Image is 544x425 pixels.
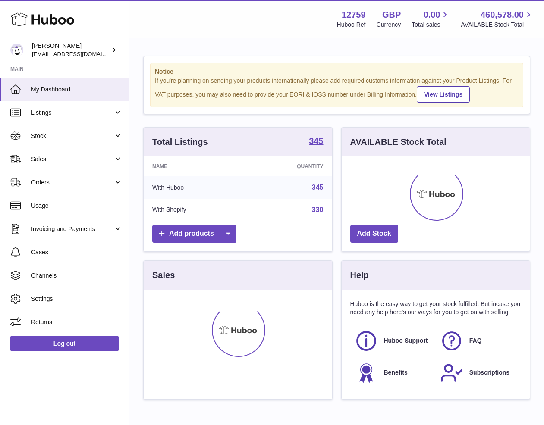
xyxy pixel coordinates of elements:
p: Huboo is the easy way to get your stock fulfilled. But incase you need any help here's our ways f... [350,300,522,316]
span: Channels [31,272,123,280]
h3: Total Listings [152,136,208,148]
td: With Huboo [144,176,245,199]
th: Quantity [245,156,332,176]
td: With Shopify [144,199,245,221]
span: Stock [31,132,113,140]
span: Usage [31,202,123,210]
img: sofiapanwar@unndr.com [10,44,23,56]
span: 460,578.00 [481,9,524,21]
a: 460,578.00 AVAILABLE Stock Total [461,9,534,29]
span: 0.00 [424,9,440,21]
h3: Help [350,269,369,281]
strong: GBP [382,9,401,21]
a: Add products [152,225,236,243]
a: View Listings [417,86,470,103]
div: If you're planning on sending your products internationally please add required customs informati... [155,77,519,103]
div: Currency [377,21,401,29]
span: [EMAIL_ADDRESS][DOMAIN_NAME] [32,50,127,57]
span: Benefits [384,369,408,377]
span: Cases [31,248,123,256]
a: Subscriptions [440,361,517,384]
a: 345 [312,184,324,191]
span: Total sales [412,21,450,29]
span: Sales [31,155,113,163]
span: Huboo Support [384,337,428,345]
a: Add Stock [350,225,398,243]
strong: Notice [155,68,519,76]
a: 345 [309,137,323,147]
span: FAQ [469,337,482,345]
span: AVAILABLE Stock Total [461,21,534,29]
span: Subscriptions [469,369,509,377]
a: Log out [10,336,119,351]
span: Invoicing and Payments [31,225,113,233]
span: Listings [31,109,113,117]
strong: 12759 [342,9,366,21]
a: 330 [312,206,324,213]
div: [PERSON_NAME] [32,42,110,58]
strong: 345 [309,137,323,145]
div: Huboo Ref [337,21,366,29]
span: Settings [31,295,123,303]
a: Huboo Support [355,329,431,353]
h3: Sales [152,269,175,281]
span: Returns [31,318,123,326]
a: Benefits [355,361,431,384]
span: Orders [31,178,113,187]
span: My Dashboard [31,85,123,94]
th: Name [144,156,245,176]
a: FAQ [440,329,517,353]
h3: AVAILABLE Stock Total [350,136,447,148]
a: 0.00 Total sales [412,9,450,29]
